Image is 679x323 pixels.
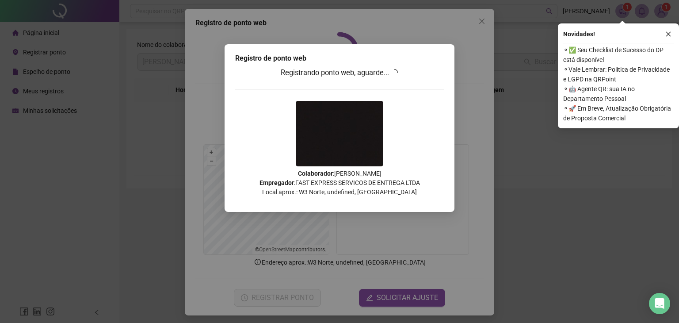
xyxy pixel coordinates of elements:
[563,65,674,84] span: ⚬ Vale Lembrar: Política de Privacidade e LGPD na QRPoint
[563,84,674,104] span: ⚬ 🤖 Agente QR: sua IA no Departamento Pessoal
[296,101,383,166] img: 9k=
[563,45,674,65] span: ⚬ ✅ Seu Checklist de Sucesso do DP está disponível
[563,29,595,39] span: Novidades !
[235,169,444,197] p: : [PERSON_NAME] : FAST EXPRESS SERVICOS DE ENTREGA LTDA Local aprox.: W3 Norte, undefined, [GEOGR...
[298,170,333,177] strong: Colaborador
[665,31,671,37] span: close
[235,67,444,79] h3: Registrando ponto web, aguarde...
[235,53,444,64] div: Registro de ponto web
[389,67,400,77] span: loading
[649,293,670,314] div: Open Intercom Messenger
[259,179,294,186] strong: Empregador
[563,104,674,123] span: ⚬ 🚀 Em Breve, Atualização Obrigatória de Proposta Comercial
